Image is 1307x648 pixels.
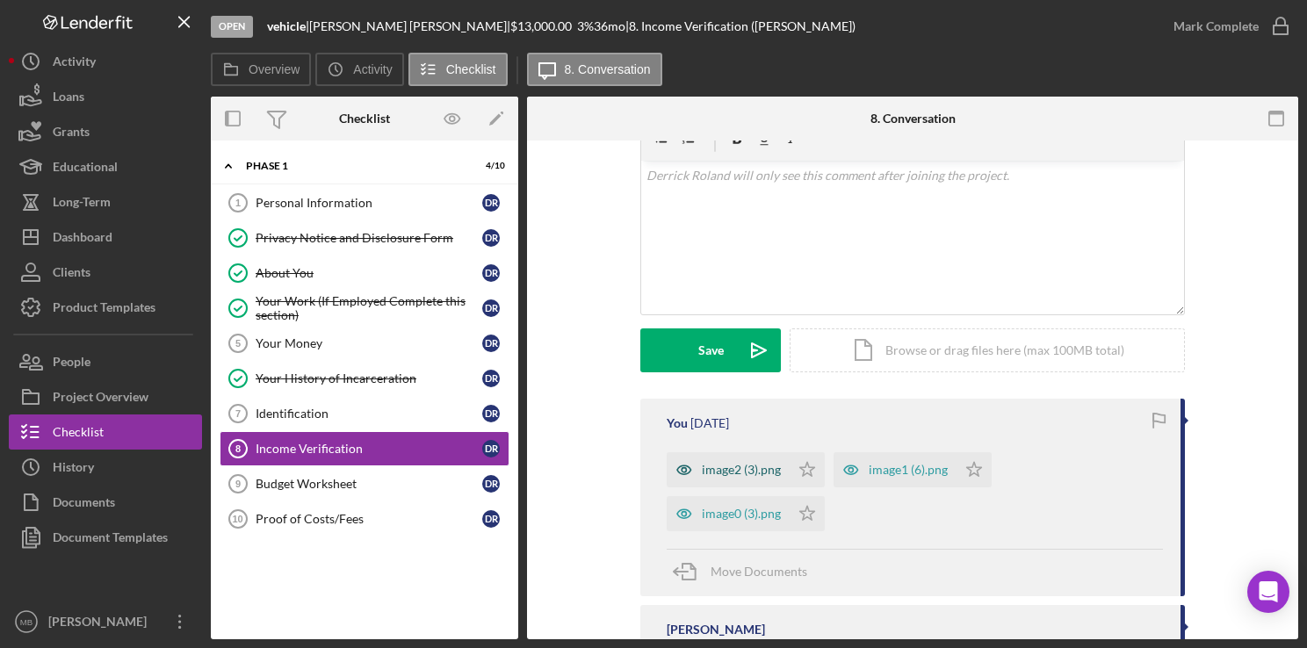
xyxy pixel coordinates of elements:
[220,256,509,291] a: About YouDR
[220,291,509,326] a: Your Work (If Employed Complete this section)DR
[698,328,724,372] div: Save
[315,53,403,86] button: Activity
[9,79,202,114] button: Loans
[232,514,242,524] tspan: 10
[482,299,500,317] div: D R
[9,114,202,149] button: Grants
[353,62,392,76] label: Activity
[1173,9,1259,44] div: Mark Complete
[211,16,253,38] div: Open
[667,496,825,531] button: image0 (3).png
[53,414,104,454] div: Checklist
[235,198,241,208] tspan: 1
[246,161,461,171] div: Phase 1
[667,452,825,487] button: image2 (3).png
[267,18,306,33] b: vehicle
[220,220,509,256] a: Privacy Notice and Disclosure FormDR
[53,255,90,294] div: Clients
[53,485,115,524] div: Documents
[256,477,482,491] div: Budget Worksheet
[9,255,202,290] button: Clients
[256,371,482,385] div: Your History of Incarceration
[702,463,781,477] div: image2 (3).png
[667,623,765,637] div: [PERSON_NAME]
[1156,9,1298,44] button: Mark Complete
[482,510,500,528] div: D R
[9,149,202,184] button: Educational
[9,520,202,555] button: Document Templates
[482,229,500,247] div: D R
[473,161,505,171] div: 4 / 10
[9,220,202,255] button: Dashboard
[9,290,202,325] button: Product Templates
[565,62,651,76] label: 8. Conversation
[249,62,300,76] label: Overview
[256,407,482,421] div: Identification
[235,408,241,419] tspan: 7
[9,379,202,414] button: Project Overview
[482,335,500,352] div: D R
[220,501,509,536] a: 10Proof of Costs/FeesDR
[220,361,509,396] a: Your History of IncarcerationDR
[53,44,96,83] div: Activity
[256,294,482,322] div: Your Work (If Employed Complete this section)
[482,264,500,282] div: D R
[9,344,202,379] button: People
[594,19,625,33] div: 36 mo
[510,19,577,33] div: $13,000.00
[53,450,94,489] div: History
[482,370,500,387] div: D R
[256,266,482,280] div: About You
[482,440,500,457] div: D R
[9,184,202,220] button: Long-Term
[53,79,84,119] div: Loans
[446,62,496,76] label: Checklist
[482,405,500,422] div: D R
[309,19,510,33] div: [PERSON_NAME] [PERSON_NAME] |
[9,44,202,79] button: Activity
[53,220,112,259] div: Dashboard
[53,114,90,154] div: Grants
[834,452,992,487] button: image1 (6).png
[625,19,856,33] div: | 8. Income Verification ([PERSON_NAME])
[690,416,729,430] time: 2025-07-23 18:31
[211,53,311,86] button: Overview
[220,466,509,501] a: 9Budget WorksheetDR
[220,431,509,466] a: 8Income VerificationDR
[1247,571,1289,613] div: Open Intercom Messenger
[339,112,390,126] div: Checklist
[9,414,202,450] a: Checklist
[53,184,111,224] div: Long-Term
[220,185,509,220] a: 1Personal InformationDR
[667,550,825,594] button: Move Documents
[44,604,158,644] div: [PERSON_NAME]
[53,290,155,329] div: Product Templates
[256,196,482,210] div: Personal Information
[53,344,90,384] div: People
[256,512,482,526] div: Proof of Costs/Fees
[640,328,781,372] button: Save
[870,112,956,126] div: 8. Conversation
[408,53,508,86] button: Checklist
[527,53,662,86] button: 8. Conversation
[577,19,594,33] div: 3 %
[9,485,202,520] button: Documents
[711,564,807,579] span: Move Documents
[20,617,32,627] text: MB
[482,194,500,212] div: D R
[53,149,118,189] div: Educational
[482,475,500,493] div: D R
[220,396,509,431] a: 7IdentificationDR
[9,450,202,485] a: History
[256,231,482,245] div: Privacy Notice and Disclosure Form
